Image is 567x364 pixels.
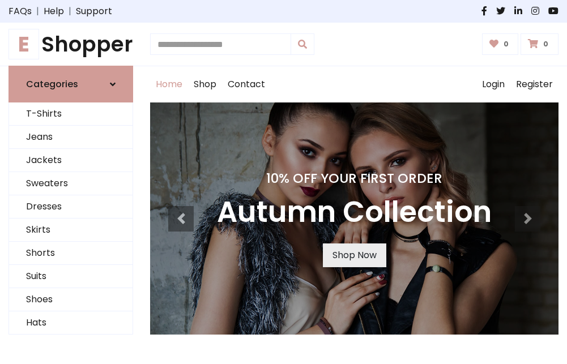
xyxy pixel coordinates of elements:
a: Sweaters [9,172,133,195]
a: Contact [222,66,271,102]
a: Categories [8,66,133,102]
a: 0 [521,33,559,55]
a: 0 [482,33,519,55]
h6: Categories [26,79,78,89]
a: Jeans [9,126,133,149]
a: Shop [188,66,222,102]
a: Login [476,66,510,102]
a: Skirts [9,219,133,242]
span: E [8,29,39,59]
a: FAQs [8,5,32,18]
a: Support [76,5,112,18]
a: Shop Now [323,243,386,267]
a: Register [510,66,559,102]
h1: Shopper [8,32,133,57]
a: EShopper [8,32,133,57]
span: | [32,5,44,18]
span: 0 [540,39,551,49]
a: Shoes [9,288,133,311]
span: 0 [501,39,511,49]
a: Suits [9,265,133,288]
a: Shorts [9,242,133,265]
span: | [64,5,76,18]
a: Home [150,66,188,102]
h4: 10% Off Your First Order [217,170,492,186]
a: Dresses [9,195,133,219]
a: Help [44,5,64,18]
a: Hats [9,311,133,335]
a: T-Shirts [9,102,133,126]
h3: Autumn Collection [217,195,492,230]
a: Jackets [9,149,133,172]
